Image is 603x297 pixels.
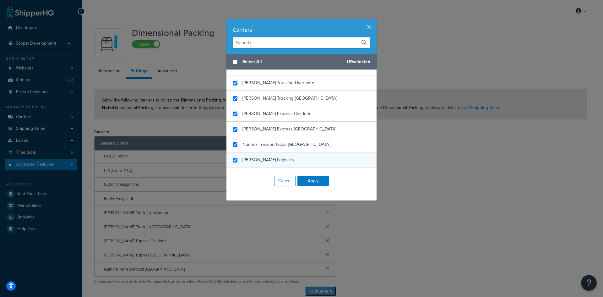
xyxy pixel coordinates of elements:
span: Select All [242,58,341,66]
button: Apply [297,176,329,186]
span: [PERSON_NAME] Express [GEOGRAPHIC_DATA] [242,126,336,132]
span: [PERSON_NAME] Express Charlotte [242,110,312,117]
span: [PERSON_NAME] Logistics [242,157,294,163]
span: [PERSON_NAME] Trucking Livermore [242,80,314,86]
div: 119 selected [226,54,377,70]
span: [PERSON_NAME] Trucking [GEOGRAPHIC_DATA] [242,95,337,102]
input: Search [233,37,370,48]
button: Cancel [274,176,296,186]
span: Numark Transportation [GEOGRAPHIC_DATA] [242,141,330,148]
div: Carriers [233,25,370,34]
